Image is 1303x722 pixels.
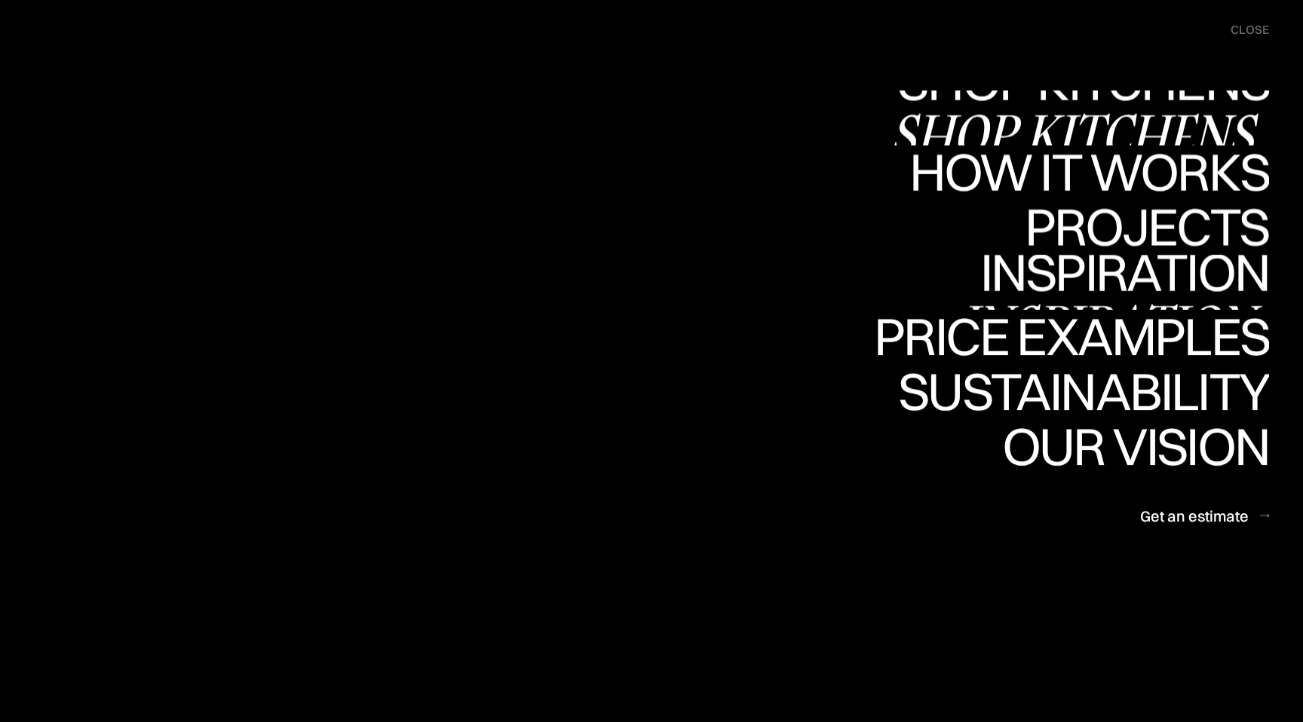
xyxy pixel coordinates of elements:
[989,473,1269,525] div: Our vision
[885,365,1269,418] div: Sustainability
[890,90,1269,145] a: Shop KitchensShop Kitchens
[959,298,1269,351] div: Inspiration
[890,108,1269,161] div: Shop Kitchens
[906,198,1269,251] div: How it works
[1025,200,1269,255] a: ProjectsProjects
[959,255,1269,310] a: InspirationInspiration
[1140,497,1269,534] a: Get an estimate
[1216,15,1269,45] div: menu
[874,363,1269,415] div: Price examples
[885,365,1269,420] a: SustainabilitySustainability
[874,310,1269,365] a: Price examplesPrice examples
[1025,200,1269,252] div: Projects
[989,420,1269,475] a: Our visionOur vision
[1025,252,1269,305] div: Projects
[959,246,1269,298] div: Inspiration
[1231,22,1269,38] div: close
[1140,506,1249,526] div: Get an estimate
[989,420,1269,473] div: Our vision
[906,145,1269,200] a: How it worksHow it works
[906,145,1269,198] div: How it works
[885,418,1269,470] div: Sustainability
[874,310,1269,363] div: Price examples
